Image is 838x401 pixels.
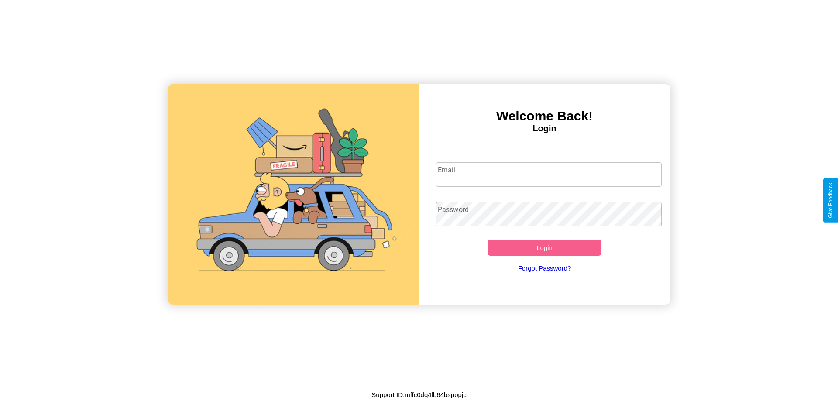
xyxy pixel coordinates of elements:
img: gif [168,84,419,305]
div: Give Feedback [828,183,834,218]
h3: Welcome Back! [419,109,670,123]
h4: Login [419,123,670,134]
a: Forgot Password? [432,256,658,281]
p: Support ID: mffc0dq4lb64bspopjc [371,389,466,401]
button: Login [488,240,601,256]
